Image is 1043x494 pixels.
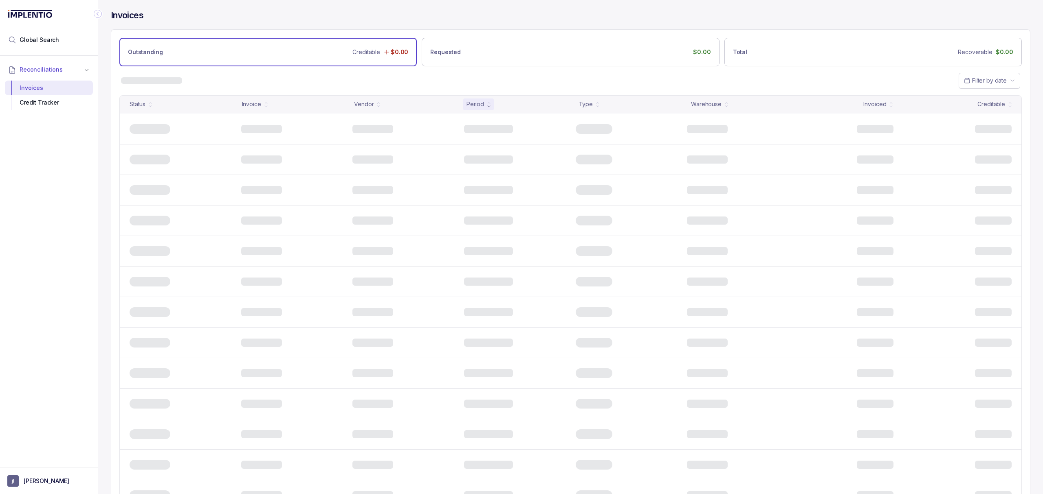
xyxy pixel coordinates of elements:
span: Filter by date [972,77,1007,84]
search: Date Range Picker [964,77,1007,85]
button: Reconciliations [5,61,93,79]
button: Date Range Picker [959,73,1020,88]
p: Outstanding [128,48,163,56]
div: Status [130,100,145,108]
span: Global Search [20,36,59,44]
div: Vendor [354,100,374,108]
p: [PERSON_NAME] [24,477,69,485]
div: Warehouse [691,100,722,108]
div: Type [579,100,593,108]
span: Reconciliations [20,66,63,74]
div: Credit Tracker [11,95,86,110]
div: Creditable [977,100,1005,108]
span: User initials [7,475,19,487]
div: Invoices [11,81,86,95]
div: Invoiced [863,100,886,108]
p: $0.00 [693,48,711,56]
div: Collapse Icon [93,9,103,19]
div: Reconciliations [5,79,93,112]
h4: Invoices [111,10,143,21]
p: $0.00 [391,48,408,56]
p: Total [733,48,747,56]
p: Requested [430,48,461,56]
p: $0.00 [996,48,1013,56]
button: User initials[PERSON_NAME] [7,475,90,487]
div: Period [466,100,484,108]
div: Invoice [242,100,261,108]
p: Creditable [352,48,380,56]
p: Recoverable [958,48,992,56]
